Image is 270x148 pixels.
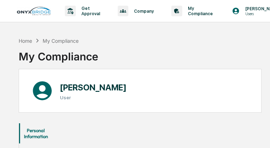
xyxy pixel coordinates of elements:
[19,45,98,63] div: My Compliance
[76,6,104,16] p: Get Approval
[60,95,127,100] h3: User
[60,82,127,93] h1: [PERSON_NAME]
[19,123,53,143] button: Personal Information
[43,38,79,44] div: My Compliance
[182,6,216,16] p: My Compliance
[19,38,32,44] div: Home
[17,7,51,15] img: logo
[128,8,157,14] p: Company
